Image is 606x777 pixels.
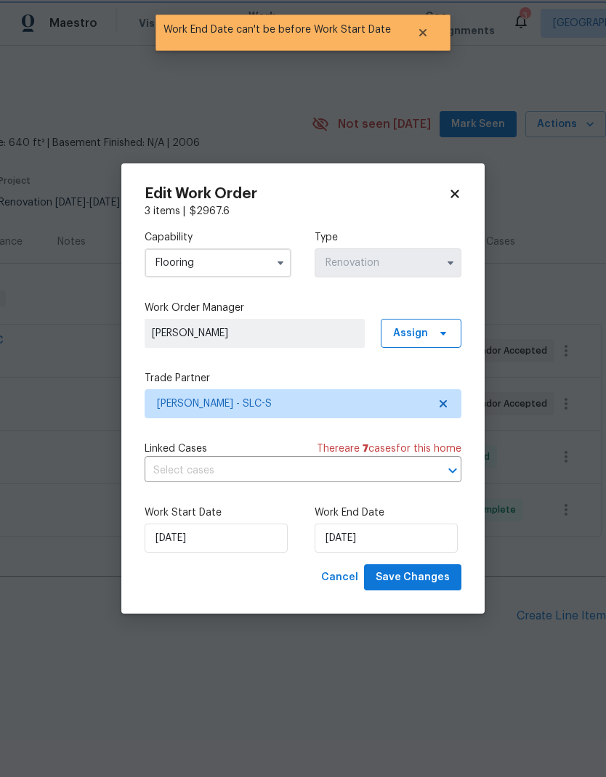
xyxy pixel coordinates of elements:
label: Work End Date [315,505,461,520]
button: Open [443,460,463,481]
span: Assign [393,326,428,341]
h2: Edit Work Order [145,187,448,201]
button: Show options [272,254,289,272]
span: Work End Date can't be before Work Start Date [155,15,399,45]
button: Save Changes [364,564,461,591]
input: Select... [145,248,291,277]
span: [PERSON_NAME] [152,326,357,341]
input: M/D/YYYY [315,524,458,553]
button: Cancel [315,564,364,591]
div: 3 items | [145,204,461,219]
span: Linked Cases [145,442,207,456]
span: There are case s for this home [317,442,461,456]
label: Trade Partner [145,371,461,386]
span: $ 2967.6 [190,206,230,216]
span: 7 [363,444,368,454]
span: Save Changes [376,569,450,587]
input: Select... [315,248,461,277]
label: Work Start Date [145,505,291,520]
button: Close [399,18,447,47]
span: [PERSON_NAME] - SLC-S [157,396,428,411]
label: Type [315,230,461,245]
button: Show options [442,254,459,272]
label: Work Order Manager [145,301,461,315]
input: Select cases [145,460,421,482]
label: Capability [145,230,291,245]
input: M/D/YYYY [145,524,288,553]
span: Cancel [321,569,358,587]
